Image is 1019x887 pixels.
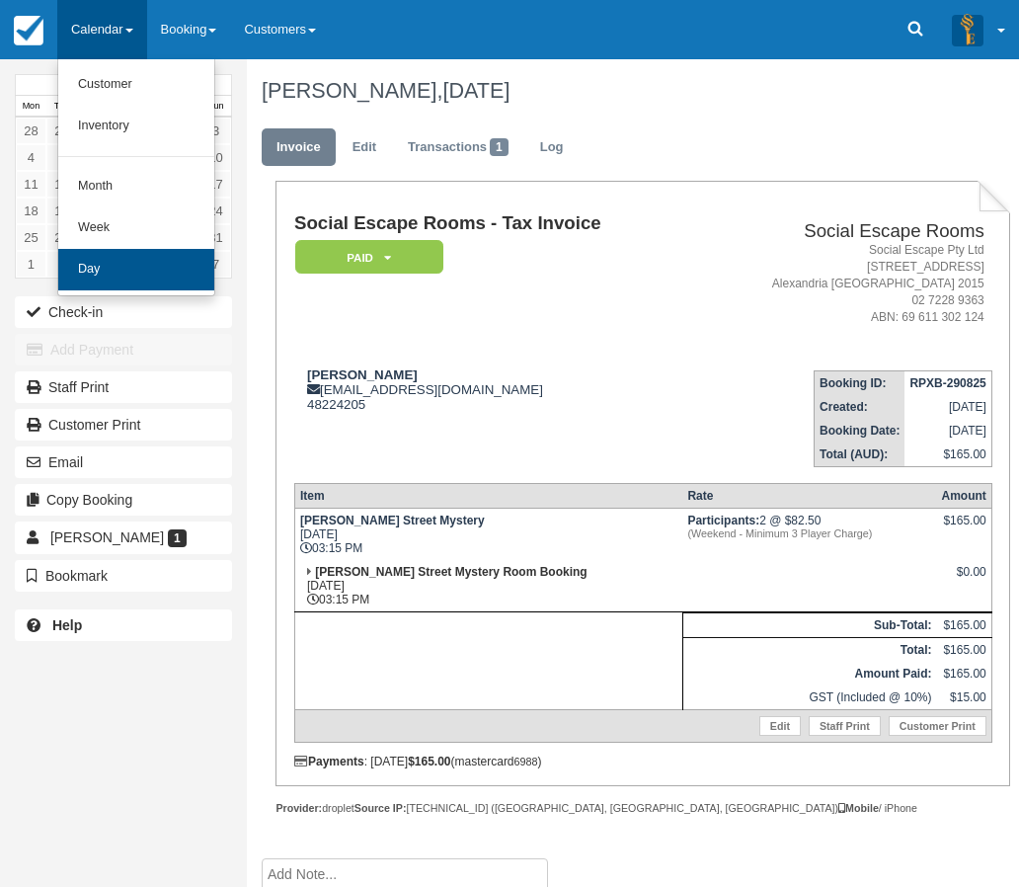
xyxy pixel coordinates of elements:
[46,118,77,144] a: 29
[889,716,986,736] a: Customer Print
[809,716,881,736] a: Staff Print
[682,612,936,637] th: Sub-Total:
[909,376,985,390] strong: RPXB-290825
[936,612,991,637] td: $165.00
[442,78,509,103] span: [DATE]
[490,138,509,156] span: 1
[16,251,46,278] a: 1
[941,565,985,595] div: $0.00
[58,106,214,147] a: Inventory
[682,662,936,685] th: Amount Paid:
[294,755,992,768] div: : [DATE] (mastercard )
[15,409,232,441] a: Customer Print
[687,514,759,527] strong: Participants
[936,662,991,685] td: $165.00
[262,128,336,167] a: Invoice
[15,609,232,641] a: Help
[294,508,682,560] td: [DATE] 03:15 PM
[50,529,164,545] span: [PERSON_NAME]
[200,96,231,118] th: Sun
[687,527,931,539] em: (Weekend - Minimum 3 Player Charge)
[936,685,991,710] td: $15.00
[16,96,46,118] th: Mon
[46,144,77,171] a: 5
[759,716,801,736] a: Edit
[294,239,436,276] a: Paid
[46,171,77,198] a: 12
[58,207,214,249] a: Week
[904,443,991,467] td: $165.00
[15,371,232,403] a: Staff Print
[315,565,587,579] strong: [PERSON_NAME] Street Mystery Room Booking
[200,251,231,278] a: 7
[46,224,77,251] a: 26
[815,395,905,419] th: Created:
[16,144,46,171] a: 4
[904,419,991,443] td: [DATE]
[15,446,232,478] button: Email
[338,128,391,167] a: Edit
[15,334,232,365] button: Add Payment
[300,514,485,527] strong: [PERSON_NAME] Street Mystery
[354,802,407,814] strong: Source IP:
[941,514,985,543] div: $165.00
[952,14,983,45] img: A3
[294,483,682,508] th: Item
[52,617,82,633] b: Help
[46,251,77,278] a: 2
[200,144,231,171] a: 10
[200,224,231,251] a: 31
[16,118,46,144] a: 28
[16,171,46,198] a: 11
[294,560,682,612] td: [DATE] 03:15 PM
[168,529,187,547] span: 1
[58,249,214,290] a: Day
[15,296,232,328] button: Check-in
[14,16,43,45] img: checkfront-main-nav-mini-logo.png
[393,128,523,167] a: Transactions1
[936,483,991,508] th: Amount
[838,802,879,814] strong: Mobile
[262,79,996,103] h1: [PERSON_NAME],
[815,370,905,395] th: Booking ID:
[682,508,936,560] td: 2 @ $82.50
[682,685,936,710] td: GST (Included @ 10%)
[514,756,538,767] small: 6988
[46,96,77,118] th: Tue
[15,560,232,592] button: Bookmark
[16,198,46,224] a: 18
[16,224,46,251] a: 25
[525,128,579,167] a: Log
[15,522,232,553] a: [PERSON_NAME] 1
[295,240,443,275] em: Paid
[307,367,418,382] strong: [PERSON_NAME]
[702,242,983,327] address: Social Escape Pty Ltd [STREET_ADDRESS] Alexandria [GEOGRAPHIC_DATA] 2015 02 7228 9363 ABN: 69 611...
[702,221,983,242] h2: Social Escape Rooms
[294,755,364,768] strong: Payments
[200,118,231,144] a: 3
[815,443,905,467] th: Total (AUD):
[294,213,694,234] h1: Social Escape Rooms - Tax Invoice
[200,198,231,224] a: 24
[58,166,214,207] a: Month
[57,59,215,296] ul: Calendar
[46,198,77,224] a: 19
[682,637,936,662] th: Total:
[294,367,694,412] div: [EMAIL_ADDRESS][DOMAIN_NAME] 48224205
[682,483,936,508] th: Rate
[904,395,991,419] td: [DATE]
[200,171,231,198] a: 17
[815,419,905,443] th: Booking Date:
[58,64,214,106] a: Customer
[275,801,1010,816] div: droplet [TECHNICAL_ID] ([GEOGRAPHIC_DATA], [GEOGRAPHIC_DATA], [GEOGRAPHIC_DATA]) / iPhone
[15,484,232,516] button: Copy Booking
[408,755,450,768] strong: $165.00
[936,637,991,662] td: $165.00
[275,802,322,814] strong: Provider:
